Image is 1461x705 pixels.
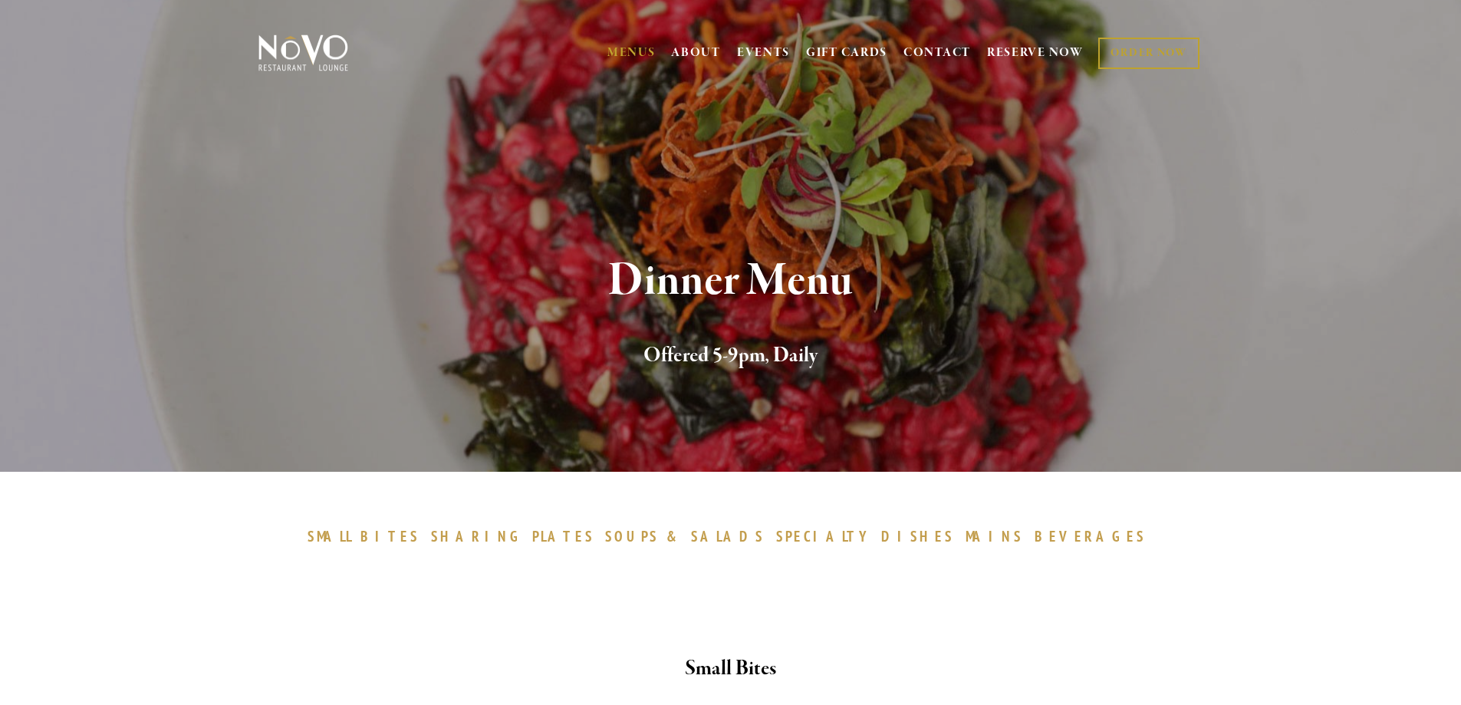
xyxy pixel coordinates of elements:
span: SHARING [431,527,525,545]
a: BEVERAGES [1035,527,1154,545]
span: SALADS [691,527,765,545]
a: SHARINGPLATES [431,527,601,545]
h2: Offered 5-9pm, Daily [284,340,1178,372]
span: SPECIALTY [776,527,874,545]
a: RESERVE NOW [987,38,1084,68]
span: SOUPS [605,527,659,545]
span: MAINS [966,527,1023,545]
a: GIFT CARDS [806,38,887,68]
a: EVENTS [737,45,790,61]
span: SMALL [308,527,354,545]
strong: Small Bites [685,655,776,682]
span: BEVERAGES [1035,527,1147,545]
a: SPECIALTYDISHES [776,527,962,545]
a: MENUS [607,45,656,61]
a: CONTACT [903,38,971,68]
span: BITES [360,527,420,545]
a: SOUPS&SALADS [605,527,772,545]
span: DISHES [881,527,954,545]
span: & [666,527,683,545]
a: MAINS [966,527,1031,545]
h1: Dinner Menu [284,256,1178,306]
a: SMALLBITES [308,527,428,545]
img: Novo Restaurant &amp; Lounge [255,34,351,72]
span: PLATES [532,527,594,545]
a: ABOUT [671,45,721,61]
a: ORDER NOW [1098,38,1199,69]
